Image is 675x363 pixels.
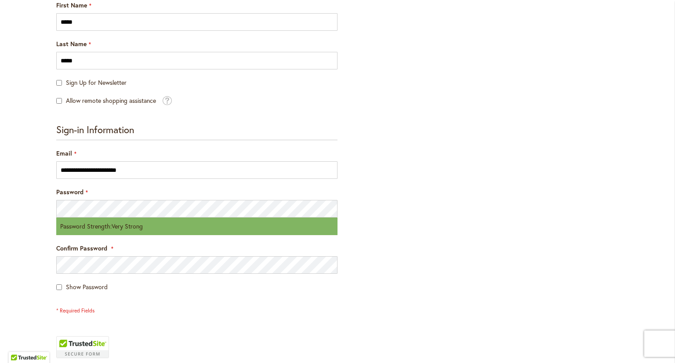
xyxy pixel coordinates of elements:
span: Email [56,149,72,157]
span: Show Password [66,283,108,291]
span: Last Name [56,40,87,48]
div: TrustedSite Certified [56,336,109,358]
span: Confirm Password [56,244,107,252]
span: Password [56,188,83,196]
span: Sign-in Information [56,123,134,136]
iframe: Launch Accessibility Center [7,332,31,356]
span: Sign Up for Newsletter [66,78,127,87]
span: Allow remote shopping assistance [66,96,156,105]
span: First Name [56,1,87,9]
div: Password Strength: [56,218,337,235]
span: Very Strong [112,222,143,230]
